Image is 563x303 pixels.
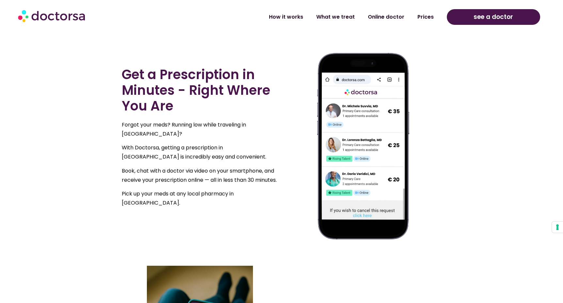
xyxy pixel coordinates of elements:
a: What we treat [310,9,361,25]
p: With Doctorsa, getting a prescription in [GEOGRAPHIC_DATA] is incredibly easy and convenient. [122,143,278,161]
img: Doctors online in Berlin [311,53,416,240]
nav: Menu [147,9,440,25]
h2: Get a Prescription in Minutes - Right Where You Are [122,67,278,114]
a: Prices [411,9,440,25]
p: Book, chat with a doctor via video on your smartphone, and receive your prescription online — all... [122,166,278,185]
p: Pick up your meds at any local pharmacy in [GEOGRAPHIC_DATA]. [122,189,278,208]
span: see a doctor [474,12,513,22]
a: see a doctor [447,9,540,25]
button: Your consent preferences for tracking technologies [552,222,563,233]
p: Forgot your meds? Running low while traveling in [GEOGRAPHIC_DATA]? [122,120,278,139]
a: How it works [262,9,310,25]
a: Online doctor [361,9,411,25]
